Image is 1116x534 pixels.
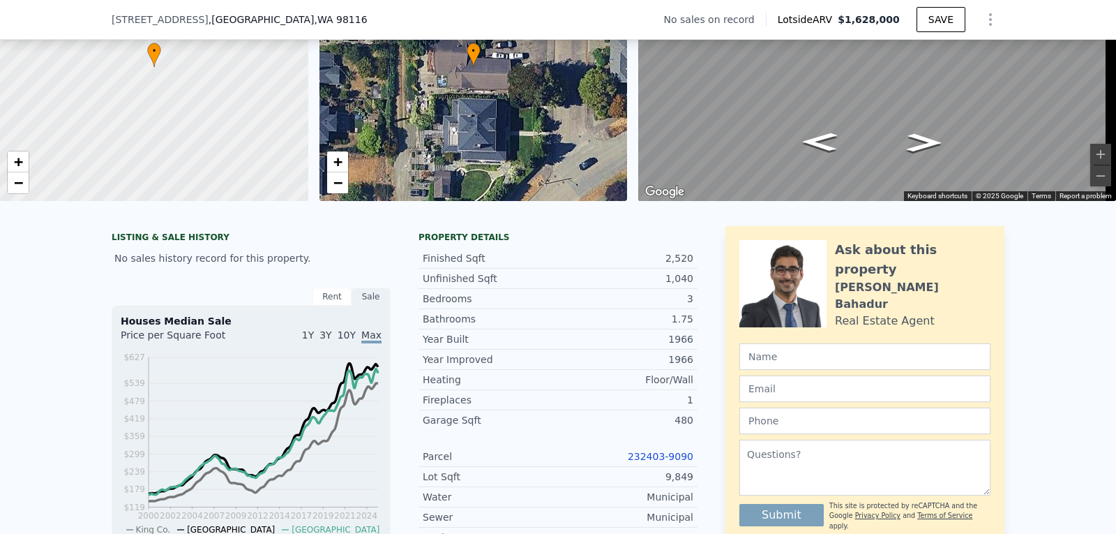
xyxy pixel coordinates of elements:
[907,191,967,201] button: Keyboard shortcuts
[8,172,29,193] a: Zoom out
[204,511,225,521] tspan: 2007
[112,13,209,27] span: [STREET_ADDRESS]
[247,511,269,521] tspan: 2012
[558,470,693,484] div: 9,849
[558,272,693,285] div: 1,040
[314,14,367,25] span: , WA 98116
[123,467,145,477] tspan: $239
[209,13,368,27] span: , [GEOGRAPHIC_DATA]
[835,313,935,329] div: Real Estate Agent
[147,43,161,67] div: •
[361,329,382,343] span: Max
[976,6,1004,34] button: Show Options
[467,45,481,57] span: •
[891,129,956,156] path: Go North, 45th Ave SW
[787,128,852,156] path: Go South, 45th Ave SW
[123,484,145,494] tspan: $179
[423,413,558,427] div: Garage Sqft
[558,413,693,427] div: 480
[8,151,29,172] a: Zoom in
[418,232,697,243] div: Property details
[1060,192,1112,200] a: Report a problem
[838,14,900,25] span: $1,628,000
[1090,165,1111,186] button: Zoom out
[269,511,290,521] tspan: 2014
[356,511,378,521] tspan: 2024
[338,329,356,341] span: 10Y
[467,43,481,67] div: •
[123,414,145,424] tspan: $419
[855,512,900,519] a: Privacy Policy
[319,329,331,341] span: 3Y
[739,504,824,526] button: Submit
[121,314,382,328] div: Houses Median Sale
[423,470,558,484] div: Lot Sqft
[423,490,558,504] div: Water
[423,312,558,326] div: Bathrooms
[1032,192,1051,200] a: Terms
[423,272,558,285] div: Unfinished Sqft
[327,151,348,172] a: Zoom in
[312,511,334,521] tspan: 2019
[778,13,838,27] span: Lotside ARV
[739,408,990,434] input: Phone
[558,312,693,326] div: 1.75
[225,511,247,521] tspan: 2009
[558,490,693,504] div: Municipal
[160,511,181,521] tspan: 2002
[14,153,23,170] span: +
[558,373,693,387] div: Floor/Wall
[628,451,693,462] a: 232403-9090
[423,373,558,387] div: Heating
[835,279,990,313] div: [PERSON_NAME] Bahadur
[302,329,314,341] span: 1Y
[147,45,161,57] span: •
[423,353,558,366] div: Year Improved
[558,353,693,366] div: 1966
[917,512,972,519] a: Terms of Service
[123,353,145,362] tspan: $627
[327,172,348,193] a: Zoom out
[423,251,558,265] div: Finished Sqft
[558,393,693,407] div: 1
[423,332,558,346] div: Year Built
[14,174,23,191] span: −
[917,7,965,32] button: SAVE
[138,511,160,521] tspan: 2000
[642,183,688,201] img: Google
[123,396,145,406] tspan: $479
[423,292,558,306] div: Bedrooms
[123,431,145,441] tspan: $359
[423,510,558,524] div: Sewer
[423,393,558,407] div: Fireplaces
[312,288,352,306] div: Rent
[334,511,356,521] tspan: 2021
[976,192,1023,200] span: © 2025 Google
[333,174,342,191] span: −
[1090,144,1111,165] button: Zoom in
[112,232,391,246] div: LISTING & SALE HISTORY
[739,376,990,402] input: Email
[181,511,203,521] tspan: 2004
[112,246,391,271] div: No sales history record for this property.
[558,251,693,265] div: 2,520
[558,292,693,306] div: 3
[739,343,990,370] input: Name
[642,183,688,201] a: Open this area in Google Maps (opens a new window)
[352,288,391,306] div: Sale
[123,378,145,388] tspan: $539
[121,328,251,350] div: Price per Square Foot
[664,13,766,27] div: No sales on record
[558,332,693,346] div: 1966
[829,501,990,531] div: This site is protected by reCAPTCHA and the Google and apply.
[291,511,312,521] tspan: 2017
[123,503,145,512] tspan: $119
[558,510,693,524] div: Municipal
[333,153,342,170] span: +
[123,450,145,459] tspan: $299
[423,450,558,463] div: Parcel
[835,240,990,279] div: Ask about this property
